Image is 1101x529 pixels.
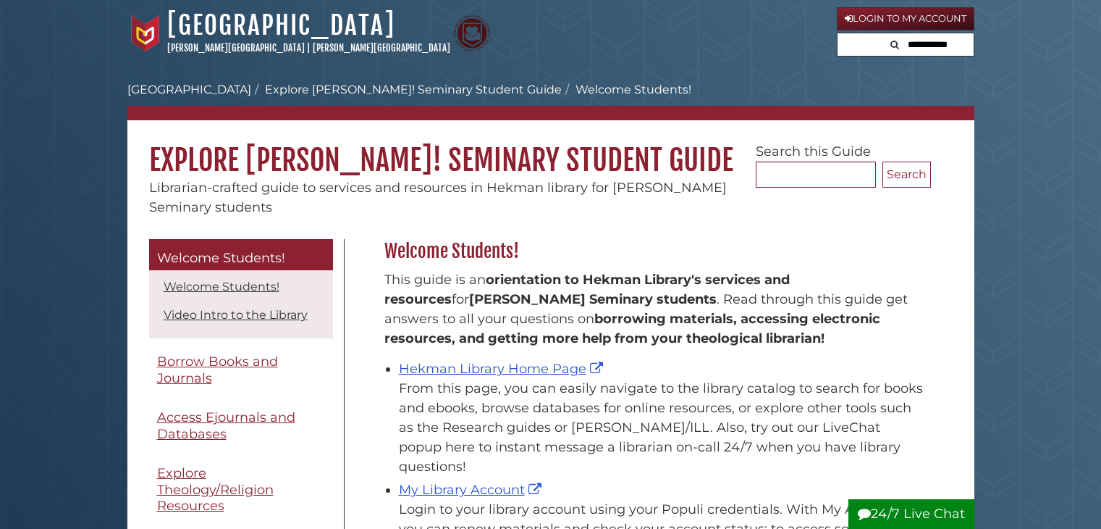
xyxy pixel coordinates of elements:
[164,308,308,322] a: Video Intro to the Library
[149,401,333,450] a: Access Ejournals and Databases
[399,482,545,498] a: My Library Account
[384,272,908,346] span: This guide is an for . Read through this guide get answers to all your questions on
[157,409,295,442] span: Access Ejournals and Databases
[149,180,727,215] span: Librarian-crafted guide to services and resources in Hekman library for [PERSON_NAME] Seminary st...
[164,280,279,293] a: Welcome Students!
[149,239,333,271] a: Welcome Students!
[157,354,278,386] span: Borrow Books and Journals
[313,42,450,54] a: [PERSON_NAME][GEOGRAPHIC_DATA]
[127,120,974,178] h1: Explore [PERSON_NAME]! Seminary Student Guide
[265,83,562,96] a: Explore [PERSON_NAME]! Seminary Student Guide
[377,240,931,263] h2: Welcome Students!
[127,15,164,51] img: Calvin University
[384,311,880,346] b: borrowing materials, accessing electronic resources, and getting more help from your theological ...
[562,81,691,99] li: Welcome Students!
[157,465,274,514] span: Explore Theology/Religion Resources
[399,361,607,377] a: Hekman Library Home Page
[890,40,899,49] i: Search
[307,42,311,54] span: |
[384,272,790,307] strong: orientation to Hekman Library's services and resources
[399,379,924,477] div: From this page, you can easily navigate to the library catalog to search for books and ebooks, br...
[149,346,333,394] a: Borrow Books and Journals
[167,9,395,41] a: [GEOGRAPHIC_DATA]
[157,250,285,266] span: Welcome Students!
[886,33,903,53] button: Search
[848,499,974,529] button: 24/7 Live Chat
[167,42,305,54] a: [PERSON_NAME][GEOGRAPHIC_DATA]
[882,162,931,188] button: Search
[454,15,490,51] img: Calvin Theological Seminary
[127,81,974,120] nav: breadcrumb
[149,457,333,522] a: Explore Theology/Religion Resources
[469,291,717,307] strong: [PERSON_NAME] Seminary students
[837,7,974,30] a: Login to My Account
[127,83,251,96] a: [GEOGRAPHIC_DATA]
